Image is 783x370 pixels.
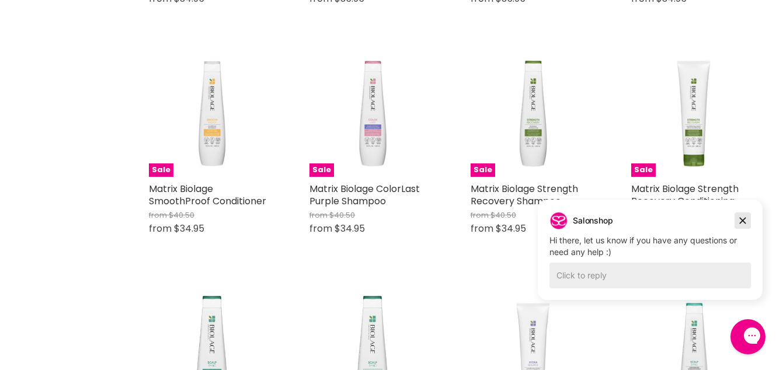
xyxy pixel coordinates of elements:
[149,222,172,235] span: from
[471,163,495,177] span: Sale
[631,53,757,175] img: Matrix Biolage Strength Recovery Conditioning Cream
[529,198,771,317] iframe: Gorgias live chat campaigns
[490,210,516,221] span: $40.50
[149,182,266,208] a: Matrix Biolage SmoothProof Conditioner
[631,182,739,220] a: Matrix Biolage Strength Recovery Conditioning Cream
[149,51,274,176] a: Matrix Biolage SmoothProof ConditionerSale
[631,163,656,177] span: Sale
[471,222,493,235] span: from
[309,163,334,177] span: Sale
[169,210,194,221] span: $40.50
[631,51,757,176] a: Matrix Biolage Strength Recovery Conditioning CreamSale
[329,210,355,221] span: $40.50
[309,182,420,208] a: Matrix Biolage ColorLast Purple Shampoo
[471,182,578,208] a: Matrix Biolage Strength Recovery Shampoo
[309,210,328,221] span: from
[149,53,274,175] img: Matrix Biolage SmoothProof Conditioner
[335,222,365,235] span: $34.95
[149,163,173,177] span: Sale
[309,222,332,235] span: from
[725,315,771,358] iframe: Gorgias live chat messenger
[496,222,526,235] span: $34.95
[471,53,596,175] img: Matrix Biolage Strength Recovery Shampoo
[471,51,596,176] a: Matrix Biolage Strength Recovery ShampooSale
[471,210,489,221] span: from
[149,210,167,221] span: from
[309,53,435,175] img: Matrix Biolage ColorLast Purple Shampoo
[309,51,435,176] a: Matrix Biolage ColorLast Purple ShampooSale
[174,222,204,235] span: $34.95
